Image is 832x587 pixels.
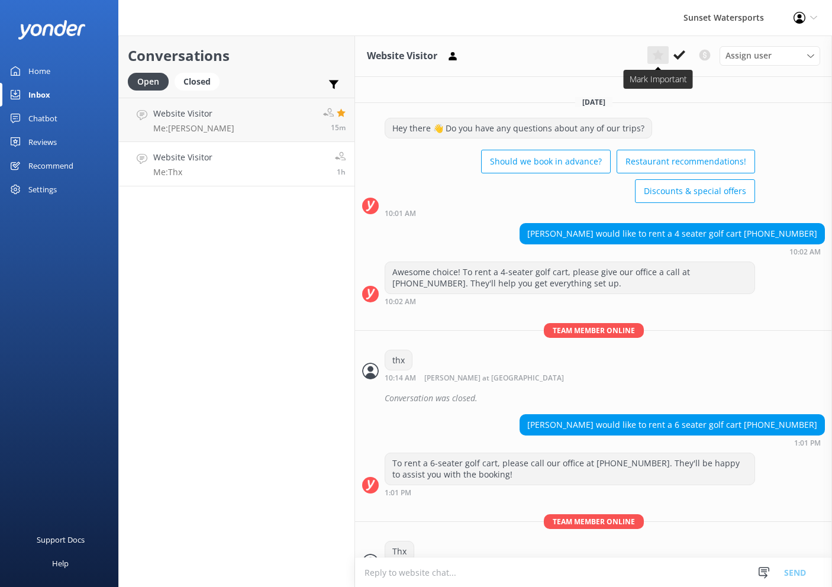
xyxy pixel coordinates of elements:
[153,151,212,164] h4: Website Visitor
[385,298,416,305] strong: 10:02 AM
[520,224,824,244] div: [PERSON_NAME] would like to rent a 4 seater golf cart [PHONE_NUMBER]
[720,46,820,65] div: Assign User
[153,167,212,178] p: Me: Thx
[28,130,57,154] div: Reviews
[128,75,175,88] a: Open
[128,44,346,67] h2: Conversations
[385,541,414,562] div: Thx
[175,73,220,91] div: Closed
[153,123,234,134] p: Me: [PERSON_NAME]
[385,118,652,138] div: Hey there 👋 Do you have any questions about any of our trips?
[385,388,825,408] div: Conversation was closed.
[794,440,821,447] strong: 1:01 PM
[52,551,69,575] div: Help
[28,154,73,178] div: Recommend
[331,122,346,133] span: Oct 03 2025 01:13pm (UTC -05:00) America/Cancun
[385,297,755,305] div: Oct 03 2025 09:02am (UTC -05:00) America/Cancun
[28,83,50,107] div: Inbox
[175,75,225,88] a: Closed
[789,249,821,256] strong: 10:02 AM
[575,97,612,107] span: [DATE]
[385,489,411,496] strong: 1:01 PM
[28,178,57,201] div: Settings
[119,142,354,186] a: Website VisitorMe:Thx1h
[385,209,755,217] div: Oct 03 2025 09:01am (UTC -05:00) America/Cancun
[28,59,50,83] div: Home
[481,150,611,173] button: Should we book in advance?
[424,375,564,382] span: [PERSON_NAME] at [GEOGRAPHIC_DATA]
[362,388,825,408] div: 2025-10-03T14:46:24.618
[128,73,169,91] div: Open
[725,49,772,62] span: Assign user
[28,107,57,130] div: Chatbot
[18,20,86,40] img: yonder-white-logo.png
[635,179,755,203] button: Discounts & special offers
[385,375,416,382] strong: 10:14 AM
[520,415,824,435] div: [PERSON_NAME] would like to rent a 6 seater golf cart [PHONE_NUMBER]
[37,528,85,551] div: Support Docs
[385,262,754,293] div: Awesome choice! To rent a 4-seater golf cart, please give our office a call at [PHONE_NUMBER]. Th...
[385,488,755,496] div: Oct 03 2025 12:01pm (UTC -05:00) America/Cancun
[385,210,416,217] strong: 10:01 AM
[153,107,234,120] h4: Website Visitor
[617,150,755,173] button: Restaurant recommendations!
[544,323,644,338] span: Team member online
[119,98,354,142] a: Website VisitorMe:[PERSON_NAME]15m
[520,438,825,447] div: Oct 03 2025 12:01pm (UTC -05:00) America/Cancun
[544,514,644,529] span: Team member online
[385,350,412,370] div: thx
[367,49,437,64] h3: Website Visitor
[337,167,346,177] span: Oct 03 2025 12:02pm (UTC -05:00) America/Cancun
[385,453,754,485] div: To rent a 6-seater golf cart, please call our office at [PHONE_NUMBER]. They'll be happy to assis...
[385,373,602,382] div: Oct 03 2025 09:14am (UTC -05:00) America/Cancun
[520,247,825,256] div: Oct 03 2025 09:02am (UTC -05:00) America/Cancun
